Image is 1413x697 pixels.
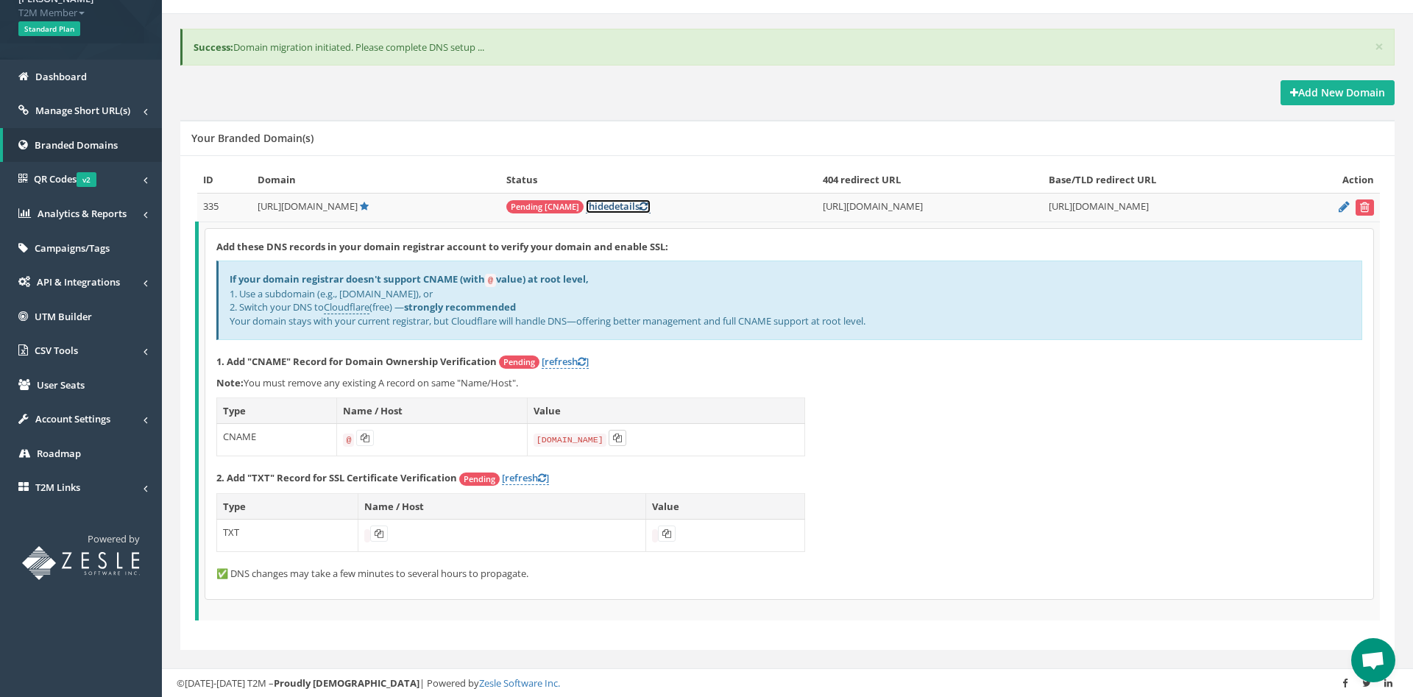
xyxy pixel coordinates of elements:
b: If your domain registrar doesn't support CNAME (with value) at root level, [230,272,589,286]
span: Account Settings [35,412,110,425]
span: QR Codes [34,172,96,185]
td: [URL][DOMAIN_NAME] [1043,193,1284,222]
th: Status [500,167,816,193]
b: Success: [194,40,233,54]
th: Type [217,397,337,424]
span: User Seats [37,378,85,392]
a: [refresh] [502,471,549,485]
span: Roadmap [37,447,81,460]
button: × [1375,39,1384,54]
span: v2 [77,172,96,187]
td: TXT [217,520,358,552]
strong: Add these DNS records in your domain registrar account to verify your domain and enable SSL: [216,240,668,253]
a: [refresh] [542,355,589,369]
code: [DOMAIN_NAME] [534,434,606,447]
strong: Proudly [DEMOGRAPHIC_DATA] [274,676,419,690]
span: Branded Domains [35,138,118,152]
div: ©[DATE]-[DATE] T2M – | Powered by [177,676,1398,690]
span: API & Integrations [37,275,120,289]
th: Name / Host [358,493,646,520]
strong: 2. Add "TXT" Record for SSL Certificate Verification [216,471,457,484]
img: T2M URL Shortener powered by Zesle Software Inc. [22,546,140,580]
th: Type [217,493,358,520]
span: Dashboard [35,70,87,83]
span: T2M Links [35,481,80,494]
span: UTM Builder [35,310,92,323]
th: 404 redirect URL [817,167,1044,193]
span: Powered by [88,532,140,545]
span: Pending [499,355,539,369]
span: Standard Plan [18,21,80,36]
span: Pending [459,473,500,486]
span: Manage Short URL(s) [35,104,130,117]
th: Base/TLD redirect URL [1043,167,1284,193]
th: Domain [252,167,500,193]
p: ✅ DNS changes may take a few minutes to several hours to propagate. [216,567,1362,581]
code: @ [485,274,496,287]
code: @ [343,434,354,447]
th: Value [646,493,805,520]
a: Cloudflare [324,300,369,314]
div: 1. Use a subdomain (e.g., [DOMAIN_NAME]), or 2. Switch your DNS to (free) — Your domain stays wit... [216,261,1362,339]
a: Add New Domain [1281,80,1395,105]
span: Analytics & Reports [38,207,127,220]
a: Open chat [1351,638,1395,682]
span: Pending [CNAME] [506,200,584,213]
th: Value [527,397,804,424]
td: CNAME [217,424,337,456]
td: [URL][DOMAIN_NAME] [817,193,1044,222]
th: Name / Host [337,397,527,424]
th: Action [1284,167,1380,193]
span: T2M Member [18,6,144,20]
th: ID [197,167,252,193]
span: [URL][DOMAIN_NAME] [258,199,358,213]
a: [hidedetails] [586,199,651,213]
span: hide [589,199,609,213]
strong: Add New Domain [1290,85,1385,99]
a: Default [360,199,369,213]
td: 335 [197,193,252,222]
span: Campaigns/Tags [35,241,110,255]
p: You must remove any existing A record on same "Name/Host". [216,376,1362,390]
h5: Your Branded Domain(s) [191,132,314,144]
span: CSV Tools [35,344,78,357]
b: Note: [216,376,244,389]
strong: 1. Add "CNAME" Record for Domain Ownership Verification [216,355,497,368]
b: strongly recommended [404,300,516,314]
a: Zesle Software Inc. [479,676,560,690]
div: Domain migration initiated. Please complete DNS setup ... [180,29,1395,66]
